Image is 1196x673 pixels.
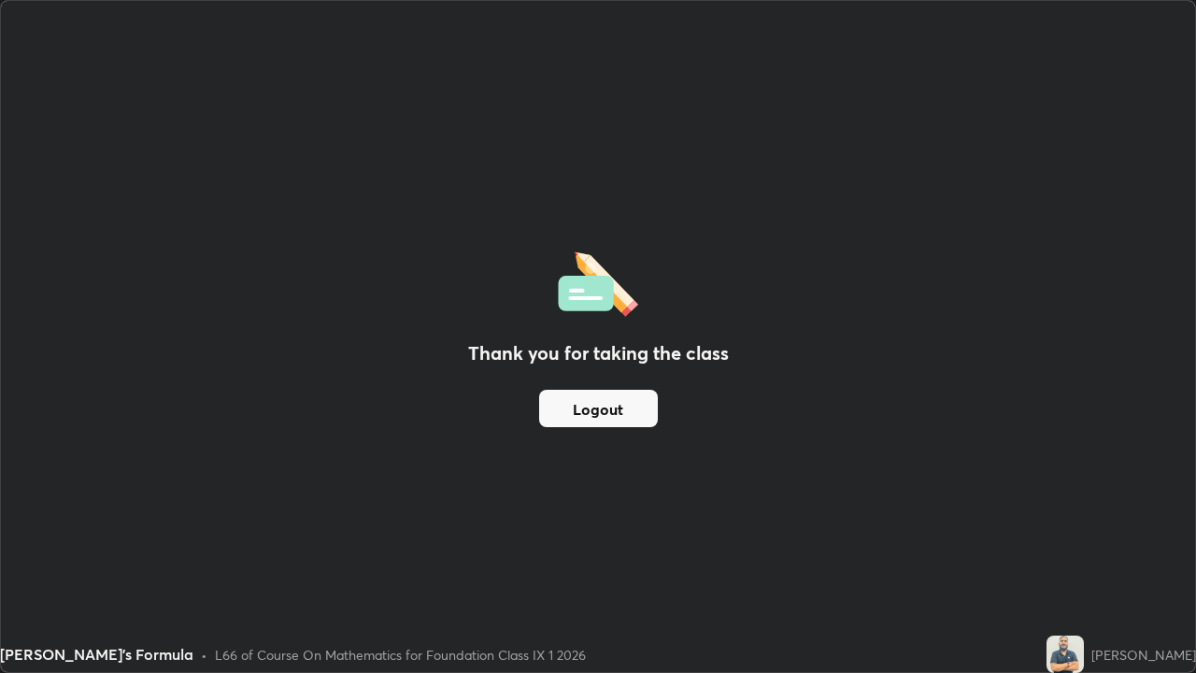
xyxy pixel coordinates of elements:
div: L66 of Course On Mathematics for Foundation Class IX 1 2026 [215,645,586,665]
img: offlineFeedback.1438e8b3.svg [558,246,638,317]
div: • [201,645,207,665]
img: 9b8ab9c298a44f67b042f8cf0c4a9eeb.jpg [1046,636,1084,673]
button: Logout [539,390,658,427]
div: [PERSON_NAME] [1091,645,1196,665]
h2: Thank you for taking the class [468,339,729,367]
